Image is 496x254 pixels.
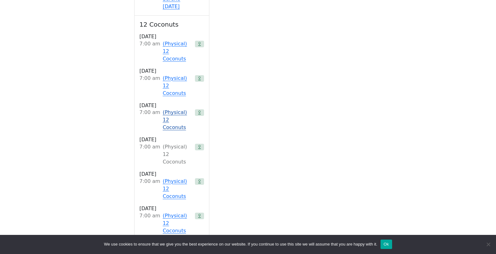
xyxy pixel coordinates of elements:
h3: [DATE] [140,205,204,212]
span: No [485,241,491,247]
div: (Physical) 12 Coconuts [163,143,192,166]
div: 7:00 AM [140,75,160,97]
div: 7:00 AM [140,143,160,166]
h2: 12 Coconuts [140,21,204,28]
span: We use cookies to ensure that we give you the best experience on our website. If you continue to ... [104,241,377,247]
h3: [DATE] [140,102,204,109]
div: 7:00 AM [140,109,160,131]
h3: [DATE] [140,68,204,75]
a: (Physical) 12 Coconuts [163,40,192,63]
a: (Physical) 12 Coconuts [163,109,192,131]
h3: [DATE] [140,136,204,143]
h3: [DATE] [140,33,204,40]
a: (Physical) 12 Coconuts [163,75,192,97]
div: 7:00 AM [140,40,160,63]
h3: [DATE] [140,171,204,178]
a: (Physical) 12 Coconuts [163,212,192,235]
div: 7:00 AM [140,178,160,200]
a: (Physical) 12 Coconuts [163,178,192,200]
div: 7:00 AM [140,212,160,235]
button: Ok [381,240,392,249]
